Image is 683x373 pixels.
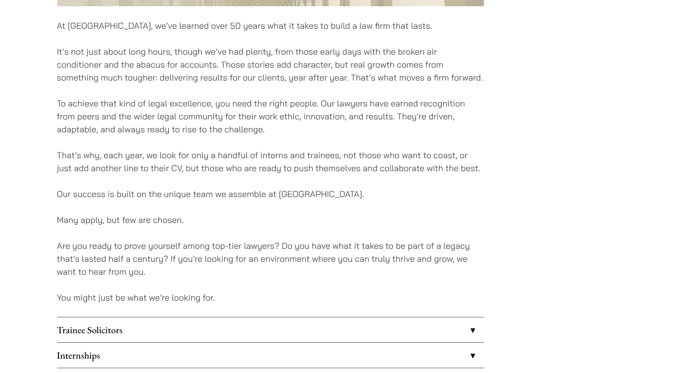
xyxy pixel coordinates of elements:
p: It’s not just about long hours, though we’ve had plenty, from those early days with the broken ai... [57,45,484,84]
p: Are you ready to prove yourself among top-tier lawyers? Do you have what it takes to be part of a... [57,239,484,278]
p: Our success is built on the unique team we assemble at [GEOGRAPHIC_DATA]. [57,187,484,200]
p: That’s why, each year, we look for only a handful of interns and trainees, not those who want to ... [57,149,484,175]
p: To achieve that kind of legal excellence, you need the right people. Our lawyers have earned reco... [57,97,484,136]
p: At [GEOGRAPHIC_DATA], we’ve learned over 50 years what it takes to build a law firm that lasts. [57,19,484,32]
a: Trainee Solicitors [57,317,484,342]
p: Many apply, but few are chosen. [57,213,484,226]
a: Internships [57,343,484,368]
p: You might just be what we’re looking for. [57,291,484,304]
